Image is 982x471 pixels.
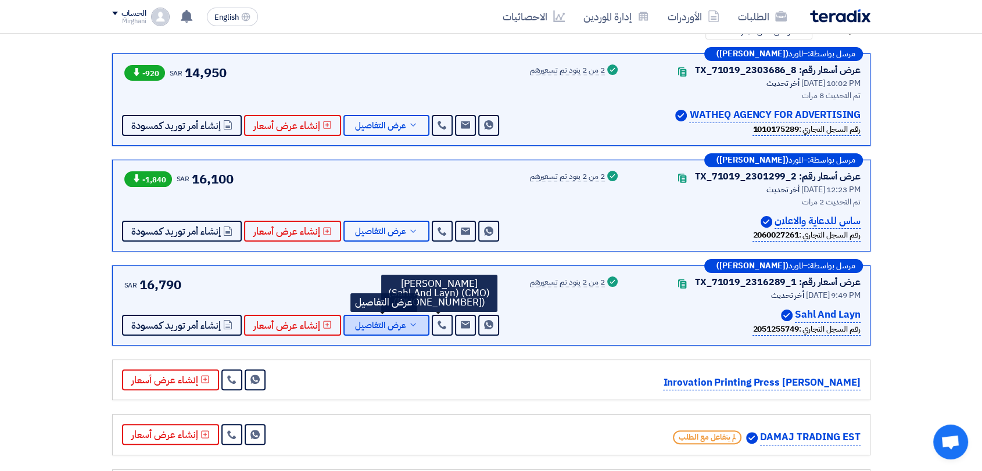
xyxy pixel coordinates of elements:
span: مرسل بواسطة: [808,156,855,164]
a: Open chat [933,425,968,459]
button: إنشاء عرض أسعار [244,115,341,136]
span: SAR [170,68,183,78]
button: إنشاء عرض أسعار [244,315,341,336]
span: عرض التفاصيل [355,321,406,330]
button: إنشاء عرض أسعار [122,369,219,390]
span: أخر تحديث [771,289,804,301]
span: مرسل بواسطة: [808,50,855,58]
div: رقم السجل التجاري : [752,229,860,242]
p: Sahl And Layn [795,307,861,323]
span: إنشاء أمر توريد كمسودة [131,227,221,236]
div: عرض أسعار رقم: TX_71019_2303686_8 [695,63,861,77]
b: 1010175289 [752,123,798,135]
span: عرض التفاصيل [355,227,406,236]
span: المورد [789,262,803,270]
div: عرض أسعار رقم: TX_71019_2316289_1 [695,275,861,289]
span: -1,840 [124,171,172,187]
span: إنشاء عرض أسعار [253,121,320,130]
div: تم التحديث 2 مرات [634,196,861,208]
a: الاحصائيات [493,3,574,30]
img: profile_test.png [151,8,170,26]
img: Teradix logo [810,9,870,23]
span: إنشاء أمر توريد كمسودة [131,321,221,330]
div: – [704,259,863,273]
span: أخر تحديث [766,184,800,196]
a: إدارة الموردين [574,3,658,30]
button: إنشاء أمر توريد كمسودة [122,315,242,336]
span: 14,950 [185,63,226,82]
button: English [207,8,258,26]
div: [PERSON_NAME] (CMO) (Sahl And Layn) ([PHONE_NUMBER]) [381,275,497,312]
p: ساس للدعاية والاعلان [775,214,860,229]
div: 2 من 2 بنود تم تسعيرهم [530,66,605,75]
span: المورد [789,156,803,164]
span: أخر تحديث [766,77,800,89]
p: [PERSON_NAME] Inrovation Printing Press [663,375,860,391]
b: ([PERSON_NAME]) [716,262,789,270]
span: إنشاء عرض أسعار [253,321,320,330]
div: 2 من 2 بنود تم تسعيرهم [530,172,605,182]
button: عرض التفاصيل [343,315,429,336]
span: مرسل بواسطة: [808,262,855,270]
span: عرض التفاصيل [355,121,406,130]
img: Verified Account [761,216,772,228]
div: – [704,153,863,167]
div: 2 من 2 بنود تم تسعيرهم [530,278,605,287]
span: [DATE] 9:49 PM [806,289,861,301]
b: 2051255749 [752,323,798,335]
b: ([PERSON_NAME]) [716,50,789,58]
div: تم التحديث 8 مرات [634,89,861,102]
span: SAR [124,280,138,290]
div: رقم السجل التجاري : [752,323,860,336]
button: إنشاء أمر توريد كمسودة [122,115,242,136]
b: 2060027261 [752,229,798,241]
button: إنشاء عرض أسعار [244,221,341,242]
span: إنشاء عرض أسعار [253,227,320,236]
div: عرض أسعار رقم: TX_71019_2301299_2 [695,170,861,184]
div: عرض التفاصيل [350,293,417,312]
span: المورد [789,50,803,58]
button: عرض التفاصيل [343,115,429,136]
span: English [214,13,239,21]
img: Verified Account [675,110,687,121]
span: [DATE] 10:02 PM [801,77,861,89]
div: رقم السجل التجاري : [752,123,860,136]
span: 16,790 [139,275,181,294]
div: Mirghani [112,18,146,24]
p: DAMAJ TRADING EST [760,430,860,445]
img: Verified Account [781,310,793,321]
span: -920 [124,65,165,81]
span: [DATE] 12:23 PM [801,184,861,196]
b: ([PERSON_NAME]) [716,156,789,164]
span: إنشاء أمر توريد كمسودة [131,121,221,130]
span: SAR [177,174,190,184]
a: الطلبات [729,3,796,30]
div: الحساب [121,9,146,19]
span: لم يتفاعل مع الطلب [673,430,741,444]
p: WATHEQ AGENCY FOR ADVERTISING [689,107,860,123]
button: إنشاء عرض أسعار [122,424,219,445]
a: الأوردرات [658,3,729,30]
button: عرض التفاصيل [343,221,429,242]
div: – [704,47,863,61]
img: Verified Account [746,432,758,444]
span: 16,100 [192,170,233,189]
button: إنشاء أمر توريد كمسودة [122,221,242,242]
